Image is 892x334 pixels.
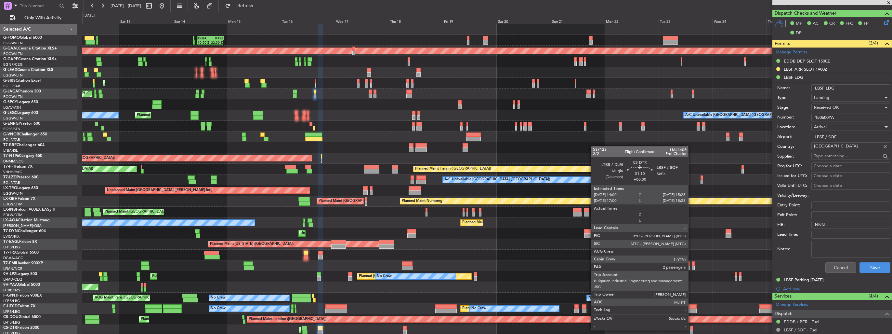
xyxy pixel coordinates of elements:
[3,197,18,201] span: LX-GBH
[777,104,811,111] label: Stage:
[232,4,259,8] span: Refresh
[811,221,890,229] input: NNN
[3,111,38,115] a: G-LEGCLegacy 600
[402,196,442,206] div: Planned Maint Nurnberg
[3,84,20,89] a: EGLF/FAB
[3,180,20,185] a: EGLF/FAB
[3,68,17,72] span: G-LEAX
[281,18,335,24] div: Tue 16
[3,315,19,319] span: CS-DOU
[777,173,811,179] label: Issued for UTC:
[3,186,17,190] span: LX-TRO
[3,283,18,287] span: 9H-YAA
[3,79,16,83] span: G-SIRS
[3,90,41,93] a: G-JAGAPhenom 300
[3,320,20,325] a: LFPB/LBG
[3,223,42,228] a: [PERSON_NAME]/QSA
[198,40,210,44] div: 10:50 Z
[825,262,856,273] button: Cancel
[767,18,820,24] div: Thu 25
[3,251,39,255] a: T7-TRXGlobal 6500
[784,66,827,72] div: LBSF ARR SLOT 1900Z
[210,239,294,249] div: Planned Maint [US_STATE] ([GEOGRAPHIC_DATA])
[3,154,21,158] span: T7-N1960
[3,57,18,61] span: G-GARE
[3,213,22,217] a: EDLW/DTM
[3,73,23,78] a: EGGW/LTN
[776,49,807,56] a: Manage Permits
[95,293,163,303] div: AOG Maint Paris ([GEOGRAPHIC_DATA])
[784,277,824,283] div: LBSF Parking [DATE]
[3,143,17,147] span: T7-BRE
[3,175,17,179] span: T7-LZZI
[3,154,42,158] a: T7-N1960Legacy 650
[137,110,239,120] div: Planned Maint [GEOGRAPHIC_DATA] ([GEOGRAPHIC_DATA])
[3,159,23,164] a: DNMM/LOS
[3,294,17,298] span: F-GPNJ
[3,202,22,207] a: EDLW/DTM
[3,79,41,83] a: G-SIRSCitation Excel
[211,304,226,313] div: No Crew
[3,309,20,314] a: LFPB/LBG
[3,94,23,99] a: EGGW/LTN
[3,186,38,190] a: LX-TROLegacy 650
[776,302,808,308] a: Manage Services
[777,85,811,91] label: Name:
[3,261,43,265] a: T7-EMIHawker 900XP
[3,326,39,330] a: CS-DTRFalcon 2000
[3,304,18,308] span: F-HECD
[3,272,37,276] a: 9H-LPZLegacy 500
[813,21,819,27] span: AC
[443,18,497,24] div: Fri 19
[65,18,119,24] div: Fri 12
[3,132,19,136] span: G-VNOR
[3,288,20,293] a: FCBB/BZV
[3,57,57,61] a: G-GARECessna Citation XLS+
[319,196,421,206] div: Planned Maint [GEOGRAPHIC_DATA] ([GEOGRAPHIC_DATA])
[20,1,57,11] input: Trip Number
[814,95,829,101] span: Landing
[3,36,20,40] span: G-FOMO
[3,240,37,244] a: T7-EAGLFalcon 8X
[444,175,550,185] div: A/C Unavailable [GEOGRAPHIC_DATA] ([GEOGRAPHIC_DATA])
[775,10,836,17] span: Dispatch Checks and Weather
[777,183,811,189] label: Valid Until UTC:
[3,197,35,201] a: LX-GBHFalcon 7X
[3,208,55,212] a: LX-INBFalcon 900EX EASy II
[3,100,17,104] span: G-SPCY
[3,165,33,169] a: T7-FFIFalcon 7X
[777,124,811,131] label: Location:
[111,3,141,9] span: [DATE] - [DATE]
[784,58,830,64] div: EDDB DEP SLOT 1500Z
[777,222,811,228] label: FIR:
[389,18,443,24] div: Thu 18
[141,314,243,324] div: Planned Maint [GEOGRAPHIC_DATA] ([GEOGRAPHIC_DATA])
[227,18,281,24] div: Mon 15
[3,294,42,298] a: F-GPNJFalcon 900EX
[685,110,791,120] div: A/C Unavailable [GEOGRAPHIC_DATA] ([GEOGRAPHIC_DATA])
[713,18,767,24] div: Wed 24
[359,271,451,281] div: Planned [GEOGRAPHIC_DATA] ([GEOGRAPHIC_DATA])
[3,175,38,179] a: T7-LZZIPraetor 600
[3,51,23,56] a: EGGW/LTN
[814,141,881,151] input: Type something...
[3,105,21,110] a: LGAV/ATH
[777,144,811,150] label: Country:
[3,277,22,282] a: LFMD/CEQ
[777,95,811,101] label: Type:
[198,36,211,40] div: OLBA
[471,304,486,313] div: No Crew
[846,21,853,27] span: FFC
[659,18,713,24] div: Tue 23
[3,116,23,121] a: EGGW/LTN
[3,100,38,104] a: G-SPCYLegacy 650
[796,21,802,27] span: MF
[107,186,212,195] div: Unplanned Maint [GEOGRAPHIC_DATA] ([PERSON_NAME] Intl)
[222,1,261,11] button: Refresh
[605,18,659,24] div: Mon 22
[775,293,792,300] span: Services
[3,90,18,93] span: G-JAGA
[377,271,392,281] div: No Crew
[814,163,888,170] div: Choose a date
[335,18,389,24] div: Wed 17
